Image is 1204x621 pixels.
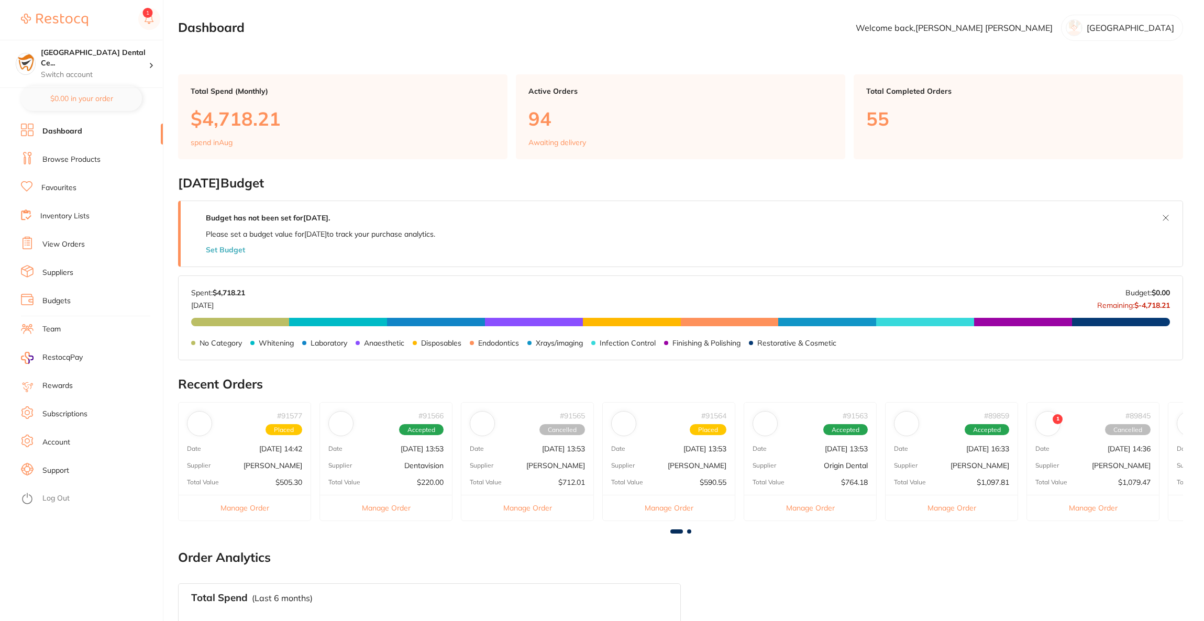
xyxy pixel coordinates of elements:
img: Horsham Plaza Dental Centre [16,53,35,72]
p: Supplier [328,462,352,469]
img: Henry Schein Halas [1038,414,1058,434]
p: Date [1177,445,1191,452]
p: Date [611,445,625,452]
p: 94 [528,108,833,129]
img: Dentavision [1179,414,1199,434]
p: Whitening [259,339,294,347]
p: Disposables [421,339,461,347]
a: Rewards [42,381,73,391]
button: Manage Order [320,495,452,520]
img: RestocqPay [21,352,34,364]
p: # 89845 [1125,412,1151,420]
a: Log Out [42,493,70,504]
a: Support [42,465,69,476]
span: Placed [266,424,302,436]
strong: $-4,718.21 [1134,301,1170,310]
p: Active Orders [528,87,833,95]
p: Xrays/imaging [536,339,583,347]
strong: Budget has not been set for [DATE] . [206,213,330,223]
button: Set Budget [206,246,245,254]
button: $0.00 in your order [21,86,142,111]
p: Welcome back, [PERSON_NAME] [PERSON_NAME] [856,23,1053,32]
a: Team [42,324,61,335]
img: Henry Schein Halas [190,414,209,434]
h2: Dashboard [178,20,245,35]
p: # 91566 [418,412,444,420]
a: Budgets [42,296,71,306]
p: Date [894,445,908,452]
p: Supplier [187,462,211,469]
p: spend in Aug [191,138,233,147]
p: $1,079.47 [1118,478,1151,486]
p: [PERSON_NAME] [951,461,1009,470]
a: Active Orders94Awaiting delivery [516,74,845,159]
p: Dentavision [404,461,444,470]
p: [GEOGRAPHIC_DATA] [1087,23,1174,32]
p: Total Value [1035,479,1067,486]
p: Total Value [328,479,360,486]
p: 55 [866,108,1170,129]
p: $220.00 [417,478,444,486]
p: $764.18 [841,478,868,486]
img: Henry Schein Halas [472,414,492,434]
p: Please set a budget value for [DATE] to track your purchase analytics. [206,230,435,238]
p: Restorative & Cosmetic [757,339,836,347]
span: 1 [1053,414,1063,424]
span: Cancelled [539,424,585,436]
p: Supplier [611,462,635,469]
p: [DATE] 13:53 [683,445,726,453]
a: Total Spend (Monthly)$4,718.21spend inAug [178,74,507,159]
button: Log Out [21,491,160,507]
span: RestocqPay [42,352,83,363]
p: Supplier [1177,462,1200,469]
p: $712.01 [558,478,585,486]
p: [DATE] 14:36 [1108,445,1151,453]
p: Endodontics [478,339,519,347]
img: Restocq Logo [21,14,88,26]
h2: Recent Orders [178,377,1183,392]
p: Budget: [1125,289,1170,297]
p: [DATE] 13:53 [825,445,868,453]
img: Origin Dental [755,414,775,434]
p: # 89859 [984,412,1009,420]
p: Total Value [470,479,502,486]
a: Subscriptions [42,409,87,419]
p: Total Value [894,479,926,486]
p: Total Value [753,479,785,486]
strong: $0.00 [1152,288,1170,297]
p: Total Value [611,479,643,486]
p: [PERSON_NAME] [526,461,585,470]
p: (Last 6 months) [252,593,313,603]
a: Account [42,437,70,448]
a: Dashboard [42,126,82,137]
a: Browse Products [42,154,101,165]
p: Total Completed Orders [866,87,1170,95]
p: $505.30 [275,478,302,486]
p: Infection Control [600,339,656,347]
p: Date [753,445,767,452]
p: [PERSON_NAME] [668,461,726,470]
button: Manage Order [603,495,735,520]
p: [DATE] 13:53 [401,445,444,453]
p: Total Spend (Monthly) [191,87,495,95]
img: Adam Dental [614,414,634,434]
strong: $4,718.21 [213,288,245,297]
p: [DATE] [191,297,245,309]
p: [PERSON_NAME] [244,461,302,470]
img: Dentavision [331,414,351,434]
p: Date [470,445,484,452]
button: Manage Order [179,495,311,520]
a: Total Completed Orders55 [854,74,1183,159]
a: Favourites [41,183,76,193]
p: Date [1035,445,1050,452]
p: Switch account [41,70,149,80]
p: $4,718.21 [191,108,495,129]
p: Finishing & Polishing [672,339,741,347]
a: Suppliers [42,268,73,278]
p: # 91577 [277,412,302,420]
h2: Order Analytics [178,550,1183,565]
p: Supplier [894,462,918,469]
p: Date [187,445,201,452]
p: Anaesthetic [364,339,404,347]
button: Manage Order [744,495,876,520]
